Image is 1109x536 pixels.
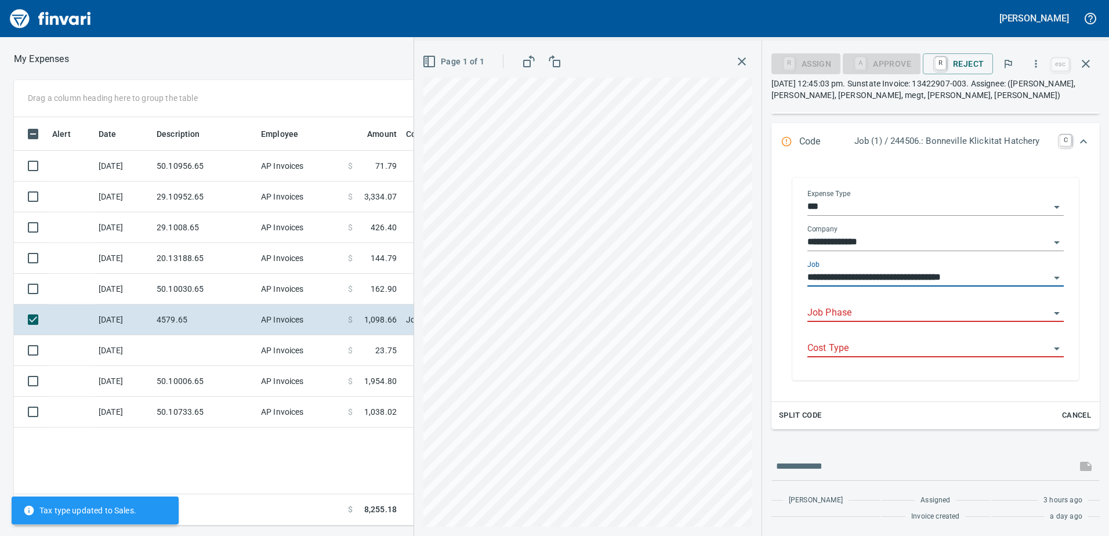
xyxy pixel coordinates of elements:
span: Employee [261,127,298,141]
span: $ [348,314,353,325]
span: Page 1 of 1 [425,55,484,69]
span: $ [348,222,353,233]
button: Page 1 of 1 [420,51,489,73]
td: 20.13188.65 [152,243,256,274]
p: Drag a column heading here to group the table [28,92,198,104]
button: More [1023,51,1049,77]
span: 71.79 [375,160,397,172]
span: Close invoice [1049,50,1100,78]
p: My Expenses [14,52,69,66]
td: [DATE] [94,305,152,335]
button: Open [1049,305,1065,321]
span: $ [348,160,353,172]
h5: [PERSON_NAME] [999,12,1069,24]
div: Expand [771,161,1100,429]
td: [DATE] [94,151,152,182]
a: esc [1052,58,1069,71]
img: Finvari [7,5,94,32]
span: 8,255.18 [364,504,397,516]
button: [PERSON_NAME] [996,9,1072,27]
span: Invoice created [911,511,960,523]
td: Job (1) / 244506.: Bonneville Klickitat Hatchery [401,305,691,335]
span: Amount [367,127,397,141]
span: Split Code [779,409,822,422]
td: [DATE] [94,366,152,397]
label: Company [807,226,838,233]
span: $ [348,504,353,516]
td: AP Invoices [256,397,343,428]
button: Open [1049,199,1065,215]
span: Alert [52,127,71,141]
span: 426.40 [371,222,397,233]
span: This records your message into the invoice and notifies anyone mentioned [1072,452,1100,480]
span: 1,954.80 [364,375,397,387]
td: 50.10006.65 [152,366,256,397]
td: AP Invoices [256,366,343,397]
div: Job Phase required [843,58,920,68]
span: 3 hours ago [1043,495,1082,506]
span: Amount [352,127,397,141]
td: 29.10952.65 [152,182,256,212]
td: [DATE] [94,182,152,212]
span: Employee [261,127,313,141]
span: $ [348,375,353,387]
label: Expense Type [807,190,850,197]
span: Alert [52,127,86,141]
button: Open [1049,270,1065,286]
p: Job (1) / 244506.: Bonneville Klickitat Hatchery [854,135,1053,148]
span: 3,334.07 [364,191,397,202]
span: Coding [406,127,433,141]
td: AP Invoices [256,274,343,305]
span: $ [348,406,353,418]
span: 162.90 [371,283,397,295]
button: Open [1049,341,1065,357]
div: Expand [771,123,1100,161]
td: AP Invoices [256,305,343,335]
button: Cancel [1058,407,1095,425]
span: Reject [932,54,984,74]
span: Description [157,127,215,141]
td: AP Invoices [256,151,343,182]
button: RReject [923,53,993,74]
button: Open [1049,234,1065,251]
td: [DATE] [94,274,152,305]
span: Date [99,127,132,141]
span: [PERSON_NAME] [789,495,843,506]
nav: breadcrumb [14,52,69,66]
span: Description [157,127,200,141]
span: 144.79 [371,252,397,264]
span: $ [348,345,353,356]
td: [DATE] [94,212,152,243]
td: 29.1008.65 [152,212,256,243]
span: Tax type updated to Sales. [23,505,136,516]
span: $ [348,191,353,202]
a: C [1060,135,1071,146]
td: 50.10030.65 [152,274,256,305]
span: $ [348,283,353,295]
span: 1,098.66 [364,314,397,325]
td: AP Invoices [256,182,343,212]
span: 1,038.02 [364,406,397,418]
td: AP Invoices [256,335,343,366]
button: Flag [995,51,1021,77]
span: Assigned [920,495,950,506]
button: Split Code [776,407,825,425]
td: [DATE] [94,243,152,274]
td: [DATE] [94,397,152,428]
td: AP Invoices [256,243,343,274]
label: Job [807,261,820,268]
span: 23.75 [375,345,397,356]
span: Cancel [1061,409,1092,422]
span: Coding [406,127,448,141]
span: $ [348,252,353,264]
span: a day ago [1050,511,1082,523]
td: [DATE] [94,335,152,366]
span: Date [99,127,117,141]
td: 4579.65 [152,305,256,335]
div: Assign [771,58,840,68]
td: AP Invoices [256,212,343,243]
p: [DATE] 12:45:03 pm. Sunstate Invoice: 13422907-003. Assignee: ([PERSON_NAME], [PERSON_NAME], [PER... [771,78,1100,101]
a: R [935,57,946,70]
p: Code [799,135,854,150]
